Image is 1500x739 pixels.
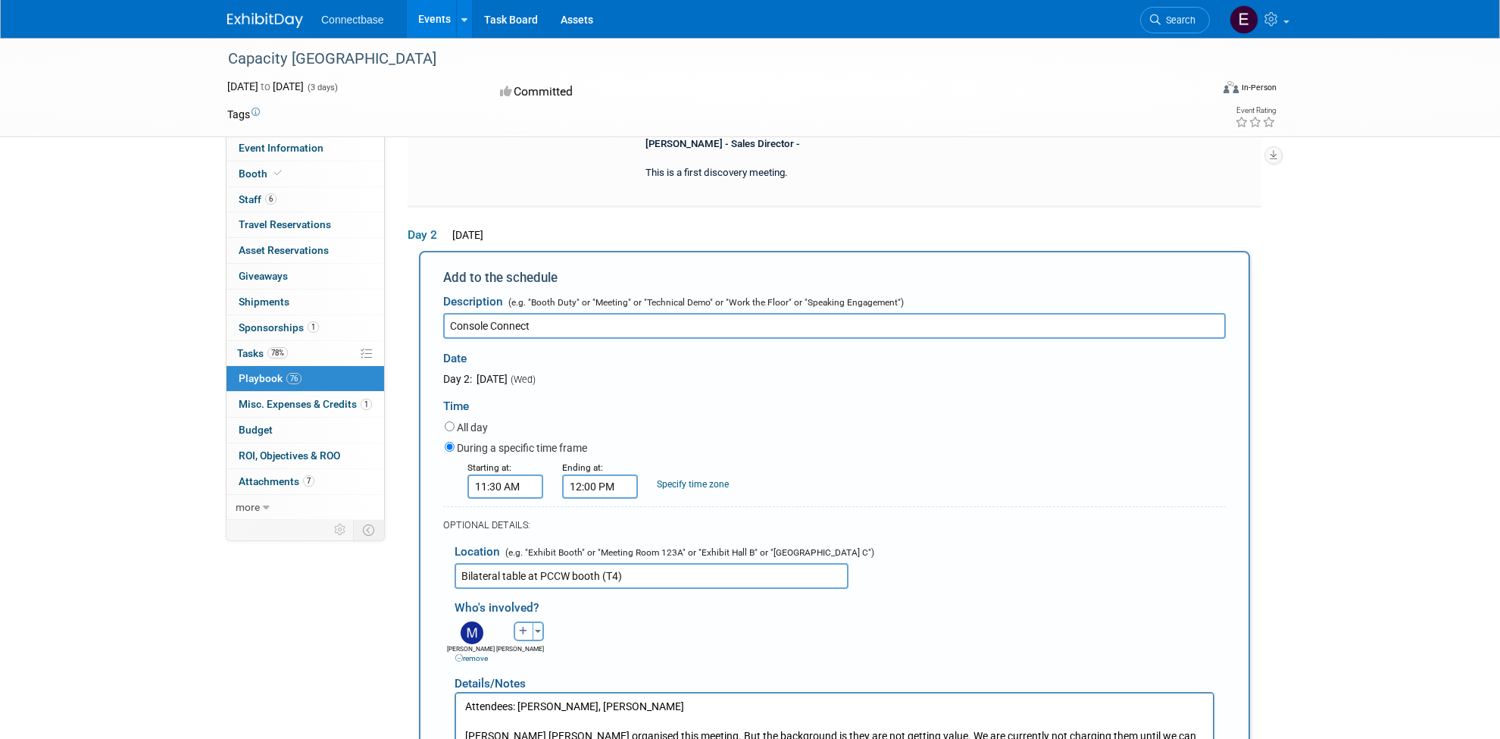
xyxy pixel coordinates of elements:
span: Search [1161,14,1195,26]
span: Location [455,545,500,559]
span: Playbook [239,372,302,384]
div: Add to the schedule [443,268,1226,287]
a: Search [1140,7,1210,33]
input: Start Time [467,474,543,499]
a: Tasks78% [227,341,384,366]
a: Budget [227,418,384,443]
span: Giveaways [239,270,288,282]
span: Booth [239,168,285,180]
a: Booth [227,161,384,186]
div: Event Rating [1235,107,1276,114]
span: Budget [239,424,273,436]
b: [PERSON_NAME] - Sales Director - [645,138,800,149]
div: Date [443,339,756,371]
label: All day [457,420,488,435]
span: [DATE] [448,229,483,241]
span: Shipments [239,296,289,308]
a: Misc. Expenses & Credits1 [227,392,384,417]
i: Booth reservation complete [274,169,282,177]
div: Details/Notes [455,664,1214,692]
span: Connectbase [321,14,384,26]
a: Shipments [227,290,384,315]
img: ExhibitDay [227,13,303,28]
img: Edison Smith-Stubbs [1230,5,1258,34]
span: to [258,80,273,92]
span: Event Information [239,142,323,154]
a: Specify time zone [657,479,729,490]
span: (e.g. "Exhibit Booth" or "Meeting Room 123A" or "Exhibit Hall B" or "[GEOGRAPHIC_DATA] C") [502,547,874,558]
div: Time [443,387,1226,418]
input: End Time [562,474,638,499]
td: Toggle Event Tabs [354,520,385,540]
small: Ending at: [562,462,603,473]
span: [DATE] [474,373,508,385]
span: Misc. Expenses & Credits [239,398,372,410]
div: Who's involved? [455,593,1226,618]
span: Tasks [237,347,288,359]
img: Format-Inperson.png [1223,81,1239,93]
a: Sponsorships1 [227,315,384,340]
span: 1 [308,321,319,333]
div: Committed [495,79,830,105]
a: Travel Reservations [227,212,384,237]
a: ROI, Objectives & ROO [227,443,384,468]
a: more [227,495,384,520]
span: ROI, Objectives & ROO [239,449,340,462]
span: more [236,501,260,513]
td: Personalize Event Tab Strip [327,520,354,540]
span: (e.g. "Booth Duty" or "Meeting" or "Technical Demo" or "Work the Floor" or "Speaking Engagement") [505,297,904,308]
td: Tags [227,107,260,122]
div: Event Format [1120,79,1277,102]
a: Staff6 [227,187,384,212]
a: Event Information [227,136,384,161]
span: Day 2 [408,227,445,243]
span: (Wed) [510,374,536,385]
span: Asset Reservations [239,244,329,256]
span: [DATE] [DATE] [227,80,304,92]
div: [PERSON_NAME] [PERSON_NAME] [447,644,496,664]
body: Rich Text Area. Press ALT-0 for help. [8,6,749,65]
span: Description [443,295,503,308]
a: Asset Reservations [227,238,384,263]
a: Playbook76 [227,366,384,391]
div: In-Person [1241,82,1277,93]
span: Travel Reservations [239,218,331,230]
label: During a specific time frame [457,440,587,456]
img: M.jpg [461,622,483,644]
span: 76 [286,373,302,384]
small: Starting at: [467,462,511,473]
p: [PERSON_NAME] [PERSON_NAME] organised this meeting. But the background is they are not getting va... [9,36,748,65]
a: Giveaways [227,264,384,289]
span: 1 [361,399,372,410]
div: OPTIONAL DETAILS: [443,518,1226,532]
span: Day 2: [443,373,472,385]
span: 78% [267,347,288,359]
span: Attachments [239,475,314,487]
span: Staff [239,193,277,205]
a: remove [455,654,488,662]
span: 7 [303,475,314,487]
a: Attachments7 [227,469,384,494]
div: Capacity [GEOGRAPHIC_DATA] [223,45,1187,73]
span: Sponsorships [239,321,319,333]
p: Attendees: [PERSON_NAME], [PERSON_NAME] [9,6,748,21]
span: 6 [265,193,277,205]
span: (3 days) [306,83,338,92]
